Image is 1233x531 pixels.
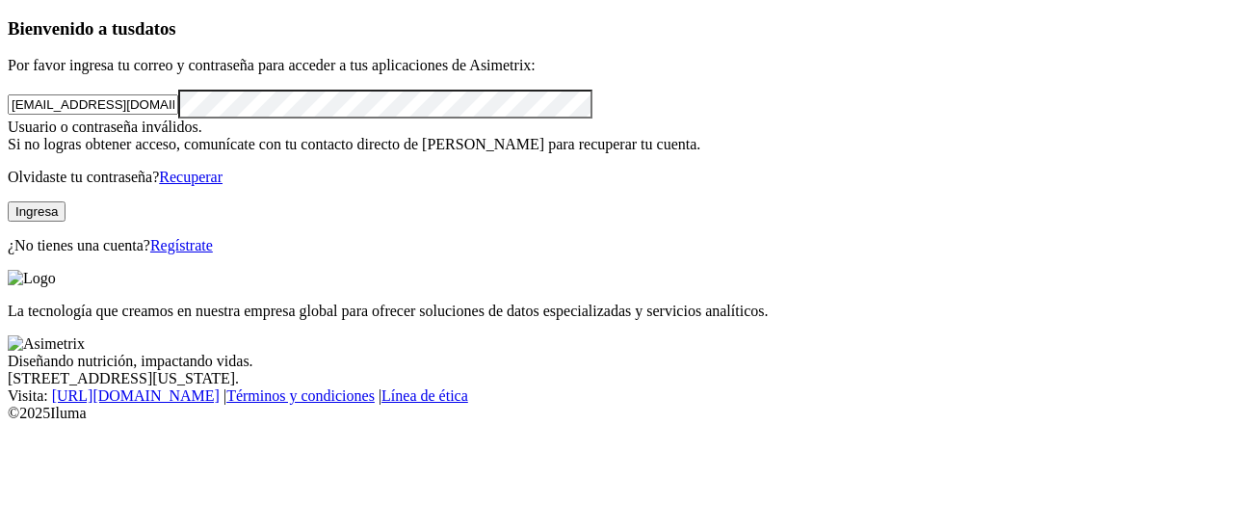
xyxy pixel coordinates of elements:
span: datos [135,18,176,39]
a: Recuperar [159,169,223,185]
p: Olvidaste tu contraseña? [8,169,1225,186]
div: Usuario o contraseña inválidos. Si no logras obtener acceso, comunícate con tu contacto directo d... [8,119,1225,153]
div: Diseñando nutrición, impactando vidas. [8,353,1225,370]
p: ¿No tienes una cuenta? [8,237,1225,254]
a: Términos y condiciones [226,387,375,404]
img: Logo [8,270,56,287]
h3: Bienvenido a tus [8,18,1225,40]
div: © 2025 Iluma [8,405,1225,422]
a: [URL][DOMAIN_NAME] [52,387,220,404]
div: Visita : | | [8,387,1225,405]
img: Asimetrix [8,335,85,353]
a: Línea de ética [381,387,468,404]
input: Tu correo [8,94,178,115]
button: Ingresa [8,201,66,222]
div: [STREET_ADDRESS][US_STATE]. [8,370,1225,387]
p: La tecnología que creamos en nuestra empresa global para ofrecer soluciones de datos especializad... [8,303,1225,320]
a: Regístrate [150,237,213,253]
p: Por favor ingresa tu correo y contraseña para acceder a tus aplicaciones de Asimetrix: [8,57,1225,74]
